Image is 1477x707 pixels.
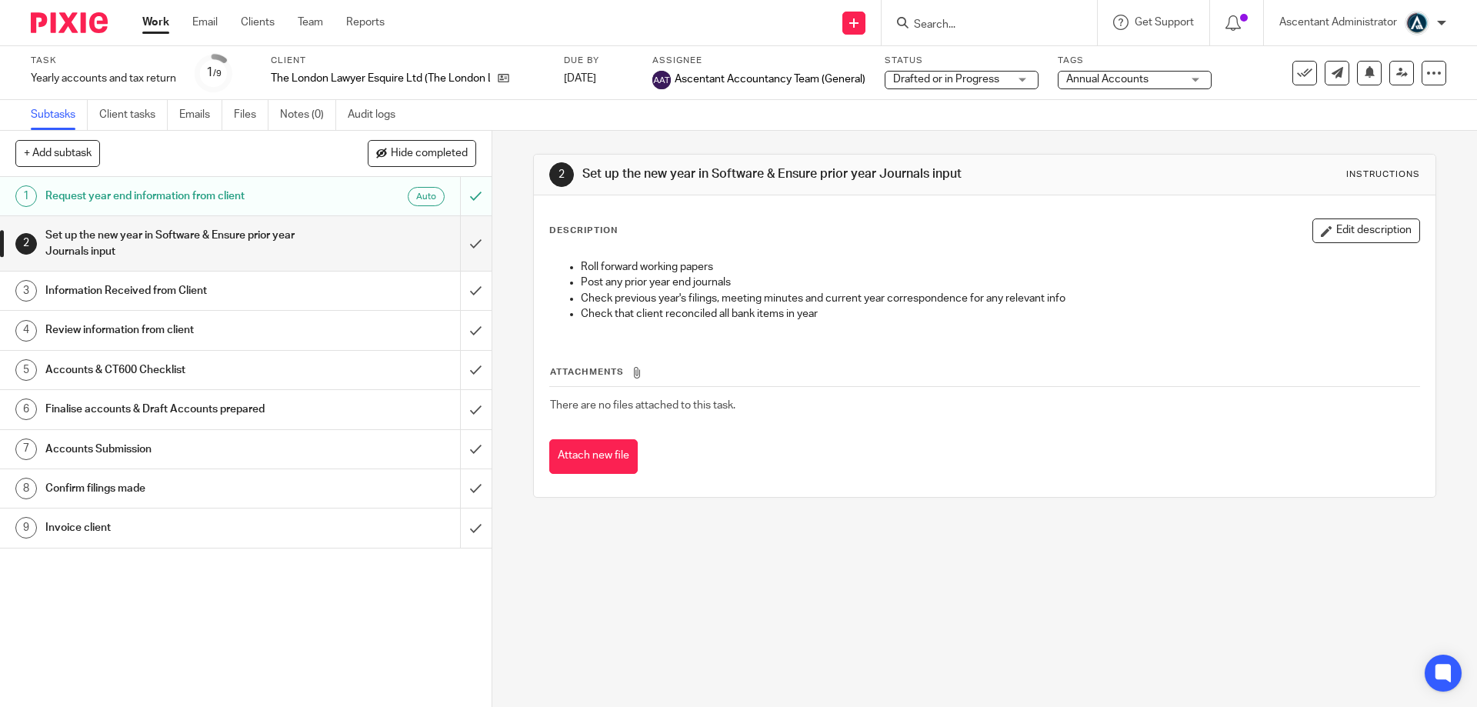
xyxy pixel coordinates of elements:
[581,275,1419,290] p: Post any prior year end journals
[15,359,37,381] div: 5
[346,15,385,30] a: Reports
[234,100,268,130] a: Files
[652,71,671,89] img: svg%3E
[45,477,312,500] h1: Confirm filings made
[581,259,1419,275] p: Roll forward working papers
[15,233,37,255] div: 2
[1346,168,1420,181] div: Instructions
[31,55,176,67] label: Task
[206,64,222,82] div: 1
[179,100,222,130] a: Emails
[1058,55,1212,67] label: Tags
[15,185,37,207] div: 1
[45,438,312,461] h1: Accounts Submission
[391,148,468,160] span: Hide completed
[581,291,1419,306] p: Check previous year's filings, meeting minutes and current year correspondence for any relevant info
[893,74,999,85] span: Drafted or in Progress
[549,439,638,474] button: Attach new file
[45,185,312,208] h1: Request year end information from client
[31,71,176,86] div: Yearly accounts and tax return
[549,162,574,187] div: 2
[45,318,312,342] h1: Review information from client
[45,398,312,421] h1: Finalise accounts & Draft Accounts prepared
[582,166,1018,182] h1: Set up the new year in Software & Ensure prior year Journals input
[348,100,407,130] a: Audit logs
[45,359,312,382] h1: Accounts & CT600 Checklist
[1279,15,1397,30] p: Ascentant Administrator
[564,73,596,84] span: [DATE]
[298,15,323,30] a: Team
[15,517,37,539] div: 9
[271,55,545,67] label: Client
[15,478,37,499] div: 8
[549,225,618,237] p: Description
[15,320,37,342] div: 4
[550,400,735,411] span: There are no files attached to this task.
[45,279,312,302] h1: Information Received from Client
[368,140,476,166] button: Hide completed
[550,368,624,376] span: Attachments
[1135,17,1194,28] span: Get Support
[1066,74,1149,85] span: Annual Accounts
[15,280,37,302] div: 3
[45,224,312,263] h1: Set up the new year in Software & Ensure prior year Journals input
[1405,11,1429,35] img: Ascentant%20Round%20Only.png
[31,12,108,33] img: Pixie
[15,399,37,420] div: 6
[45,516,312,539] h1: Invoice client
[271,71,490,86] p: The London Lawyer Esquire Ltd (The London Lawyer)
[241,15,275,30] a: Clients
[192,15,218,30] a: Email
[99,100,168,130] a: Client tasks
[675,72,865,87] span: Ascentant Accountancy Team (General)
[280,100,336,130] a: Notes (0)
[912,18,1051,32] input: Search
[15,140,100,166] button: + Add subtask
[213,69,222,78] small: /9
[652,55,865,67] label: Assignee
[1312,218,1420,243] button: Edit description
[564,55,633,67] label: Due by
[15,439,37,460] div: 7
[408,187,445,206] div: Auto
[142,15,169,30] a: Work
[31,100,88,130] a: Subtasks
[885,55,1039,67] label: Status
[581,306,1419,322] p: Check that client reconciled all bank items in year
